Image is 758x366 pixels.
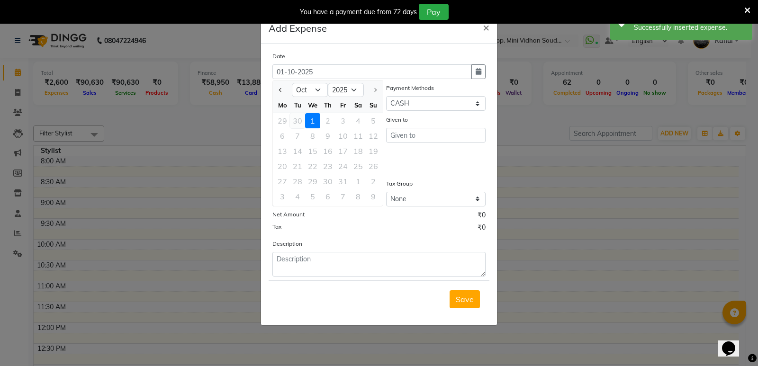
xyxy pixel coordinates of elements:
span: Save [456,295,474,304]
span: ₹0 [478,210,486,223]
div: Mo [275,98,290,113]
input: Given to [386,128,486,143]
label: Net Amount [272,210,305,219]
label: Description [272,240,302,248]
button: Close [475,14,497,40]
div: Tuesday, September 30, 2025 [290,113,305,128]
button: Pay [419,4,449,20]
span: ₹0 [478,223,486,235]
button: Previous month [277,82,285,98]
div: Tu [290,98,305,113]
h5: Add Expense [269,21,327,36]
select: Select month [292,83,328,97]
div: Successfully inserted expense. [634,23,745,33]
span: × [483,20,489,34]
div: Wednesday, October 1, 2025 [305,113,320,128]
div: 29 [275,113,290,128]
div: Sa [351,98,366,113]
div: 30 [290,113,305,128]
div: Th [320,98,335,113]
iframe: chat widget [718,328,749,357]
div: You have a payment due from 72 days [300,7,417,17]
label: Payment Methods [386,84,434,92]
div: Fr [335,98,351,113]
label: Tax [272,223,281,231]
label: Date [272,52,285,61]
label: Given to [386,116,408,124]
div: Su [366,98,381,113]
div: We [305,98,320,113]
button: Save [450,290,480,308]
label: Tax Group [386,179,413,188]
div: Monday, September 29, 2025 [275,113,290,128]
select: Select year [328,83,364,97]
div: 1 [305,113,320,128]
